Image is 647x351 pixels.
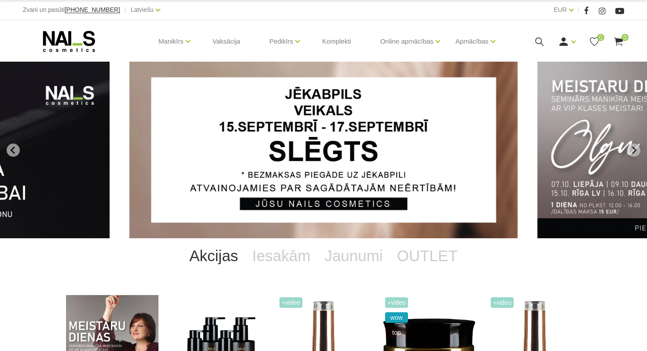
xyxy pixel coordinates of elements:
[23,4,120,15] div: Zvani un pasūti
[125,4,126,15] span: |
[589,36,600,47] a: 0
[385,327,408,338] span: top
[7,144,20,157] button: Go to last slide
[65,6,120,13] span: [PHONE_NUMBER]
[578,4,580,15] span: |
[269,24,293,59] a: Pedikīrs
[385,312,408,323] span: wow
[456,24,489,59] a: Apmācības
[385,297,408,308] span: +Video
[65,7,120,13] a: [PHONE_NUMBER]
[317,238,390,273] a: Jaunumi
[597,34,604,41] span: 0
[627,144,640,157] button: Next slide
[491,297,514,308] span: +Video
[182,238,245,273] a: Akcijas
[315,20,358,63] a: Komplekti
[279,297,302,308] span: +Video
[158,24,184,59] a: Manikīrs
[131,4,154,15] a: Latviešu
[390,238,465,273] a: OUTLET
[245,238,317,273] a: Iesakām
[554,4,567,15] a: EUR
[206,20,247,63] a: Vaksācija
[621,34,629,41] span: 0
[380,24,434,59] a: Online apmācības
[613,36,624,47] a: 0
[129,62,518,238] li: 1 of 14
